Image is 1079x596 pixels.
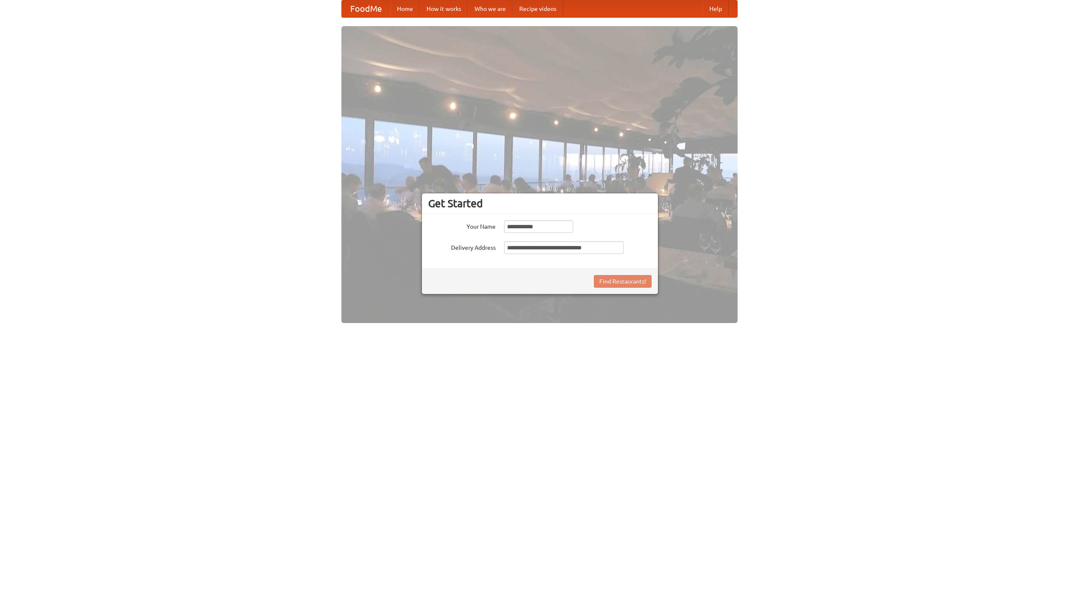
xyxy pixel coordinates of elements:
a: How it works [420,0,468,17]
a: Home [390,0,420,17]
a: Recipe videos [513,0,563,17]
a: Help [703,0,729,17]
a: Who we are [468,0,513,17]
h3: Get Started [428,197,652,210]
label: Your Name [428,220,496,231]
button: Find Restaurants! [594,275,652,288]
a: FoodMe [342,0,390,17]
label: Delivery Address [428,241,496,252]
